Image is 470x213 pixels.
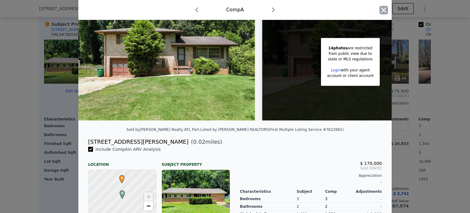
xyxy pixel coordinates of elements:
[240,203,297,211] div: Bathrooms
[93,147,163,152] span: Include Comp A in ARV Analysis
[147,193,151,200] span: +
[240,166,382,171] span: Sold [DATE]
[240,178,382,187] div: -
[118,173,126,182] span: •
[188,138,222,146] span: ( miles)
[353,195,382,203] div: -
[226,6,244,13] div: Comp A
[327,45,374,51] div: are restricted
[328,46,348,50] span: 14 photos
[200,127,344,132] div: Listed by [PERSON_NAME] REALTORS (First Multiple Listing Service #7622881)
[341,68,370,72] span: with your agent
[147,202,151,210] span: −
[118,190,122,194] div: A
[162,157,230,167] div: Subject Property
[327,51,374,56] div: from public view due to
[144,192,153,201] a: Zoom in
[118,190,126,196] span: A
[353,203,382,211] div: -
[88,157,157,167] div: Location
[297,195,325,203] div: 3
[240,173,382,178] div: Appreciation
[297,189,325,194] div: Subject
[240,189,297,194] div: Characteristics
[88,138,188,146] div: [STREET_ADDRESS][PERSON_NAME]
[353,189,382,194] div: Adjustments
[78,3,255,120] img: Property Img
[193,139,205,145] span: 0.02
[126,127,200,132] div: Sold by [PERSON_NAME] Realty ATL Part .
[297,203,325,211] div: 2
[118,175,121,179] div: •
[240,195,297,203] div: Bedrooms
[325,203,353,211] div: 2
[327,56,374,62] div: state or MLS regulations
[360,161,382,166] span: $ 170,000
[325,197,327,201] span: 3
[331,68,341,72] a: Login
[144,201,153,211] a: Zoom out
[327,73,374,78] div: account or client account
[325,189,353,194] div: Comp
